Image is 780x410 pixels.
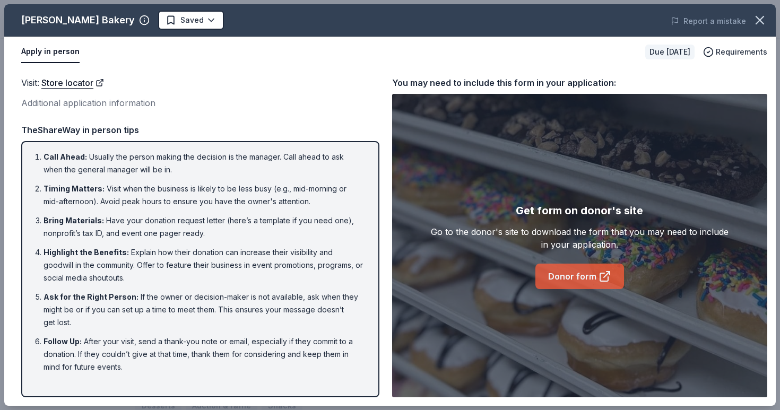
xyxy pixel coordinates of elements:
[44,152,87,161] span: Call Ahead :
[430,225,730,251] div: Go to the donor's site to download the form that you may need to include in your application.
[21,12,135,29] div: [PERSON_NAME] Bakery
[645,45,695,59] div: Due [DATE]
[44,184,105,193] span: Timing Matters :
[535,264,624,289] a: Donor form
[21,76,379,90] div: Visit :
[44,246,363,284] li: Explain how their donation can increase their visibility and goodwill in the community. Offer to ...
[44,248,129,257] span: Highlight the Benefits :
[158,11,224,30] button: Saved
[44,292,138,301] span: Ask for the Right Person :
[44,291,363,329] li: If the owner or decision-maker is not available, ask when they might be or if you can set up a ti...
[44,214,363,240] li: Have your donation request letter (here’s a template if you need one), nonprofit’s tax ID, and ev...
[44,151,363,176] li: Usually the person making the decision is the manager. Call ahead to ask when the general manager...
[716,46,767,58] span: Requirements
[671,15,746,28] button: Report a mistake
[21,96,379,110] div: Additional application information
[392,76,767,90] div: You may need to include this form in your application:
[44,337,82,346] span: Follow Up :
[44,182,363,208] li: Visit when the business is likely to be less busy (e.g., mid-morning or mid-afternoon). Avoid pea...
[21,41,80,63] button: Apply in person
[21,123,379,137] div: TheShareWay in person tips
[44,335,363,373] li: After your visit, send a thank-you note or email, especially if they commit to a donation. If the...
[516,202,643,219] div: Get form on donor's site
[41,76,104,90] a: Store locator
[180,14,204,27] span: Saved
[44,216,104,225] span: Bring Materials :
[703,46,767,58] button: Requirements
